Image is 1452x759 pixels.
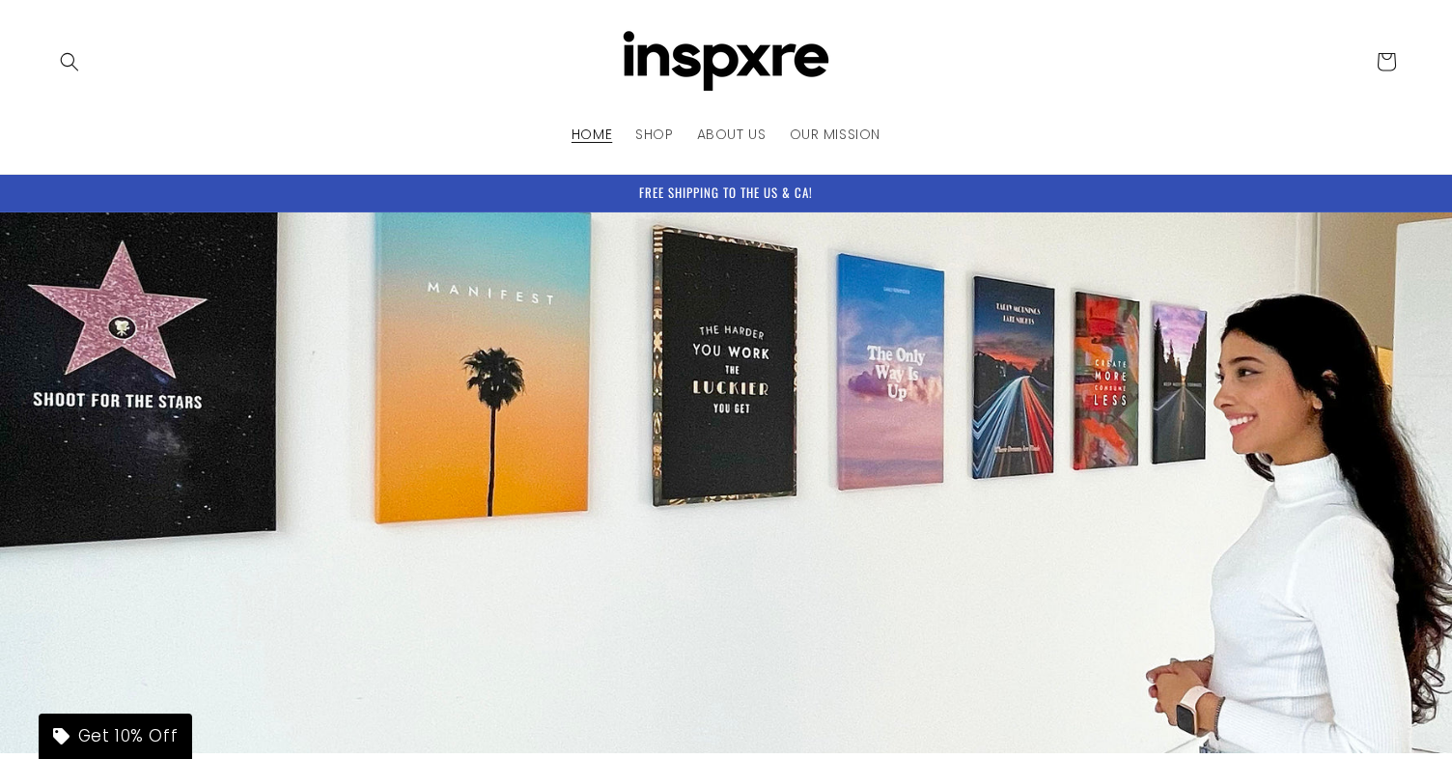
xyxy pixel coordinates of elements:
a: ABOUT US [685,114,778,155]
div: Get 10% Off [39,714,192,759]
span: ABOUT US [697,126,767,143]
span: FREE SHIPPING TO THE US & CA! [639,183,813,202]
span: OUR MISSION [790,126,881,143]
div: Announcement [48,175,1404,211]
a: INSPXRE [608,19,845,103]
a: OUR MISSION [778,114,893,155]
span: SHOP [635,126,673,143]
span: HOME [572,126,612,143]
a: SHOP [624,114,684,155]
summary: Search [48,41,91,83]
a: HOME [560,114,624,155]
img: INSPXRE [615,27,837,97]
